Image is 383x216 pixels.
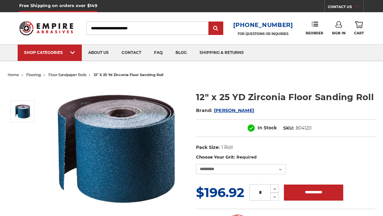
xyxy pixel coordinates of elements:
span: Reorder [306,31,323,35]
a: Reorder [306,21,323,35]
span: $196.92 [196,185,244,200]
a: Cart [354,21,364,35]
a: about us [82,45,115,61]
small: Required [236,154,257,160]
a: floor sandpaper rolls [48,73,86,77]
img: Zirconia 12" x 25 YD Floor Sanding Roll [15,103,31,119]
a: [PERSON_NAME] [214,108,254,113]
span: 12" x 25 yd zirconia floor sanding roll [94,73,163,77]
p: FOR QUESTIONS OR INQUIRIES [233,32,293,36]
a: shipping & returns [193,45,250,61]
dt: SKU: [283,125,294,132]
img: Zirconia 12" x 25 YD Floor Sanding Roll [53,84,182,211]
dd: 804120 [296,125,311,132]
label: Choose Your Grit: [196,154,375,160]
span: Sign In [332,31,346,35]
h1: 12" x 25 YD Zirconia Floor Sanding Roll [196,91,375,103]
a: blog [169,45,193,61]
input: Submit [209,22,222,35]
a: contact [115,45,148,61]
a: flooring [26,73,41,77]
span: Cart [354,31,364,35]
span: In Stock [258,125,277,131]
dd: 1 Roll [221,144,233,151]
a: [PHONE_NUMBER] [233,21,293,30]
span: Brand: [196,108,213,113]
a: CONTACT US [328,3,363,12]
a: home [8,73,19,77]
a: faq [148,45,169,61]
div: SHOP CATEGORIES [24,50,75,55]
dt: Pack Size: [196,144,220,151]
img: Empire Abrasives [19,18,73,39]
